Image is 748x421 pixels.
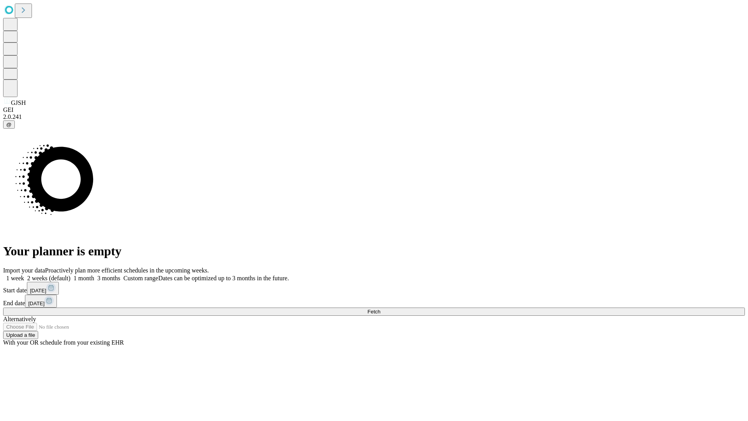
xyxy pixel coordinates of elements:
button: [DATE] [25,295,57,308]
span: 1 month [74,275,94,281]
span: [DATE] [30,288,46,294]
span: Fetch [367,309,380,315]
div: Start date [3,282,745,295]
span: 2 weeks (default) [27,275,71,281]
h1: Your planner is empty [3,244,745,258]
span: With your OR schedule from your existing EHR [3,339,124,346]
span: 1 week [6,275,24,281]
div: 2.0.241 [3,113,745,120]
button: Upload a file [3,331,38,339]
span: GJSH [11,99,26,106]
button: @ [3,120,15,129]
span: 3 months [97,275,120,281]
span: @ [6,122,12,127]
span: Dates can be optimized up to 3 months in the future. [158,275,289,281]
div: GEI [3,106,745,113]
span: [DATE] [28,301,44,306]
span: Custom range [123,275,158,281]
button: Fetch [3,308,745,316]
div: End date [3,295,745,308]
span: Alternatively [3,316,36,322]
span: Proactively plan more efficient schedules in the upcoming weeks. [45,267,209,274]
button: [DATE] [27,282,59,295]
span: Import your data [3,267,45,274]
